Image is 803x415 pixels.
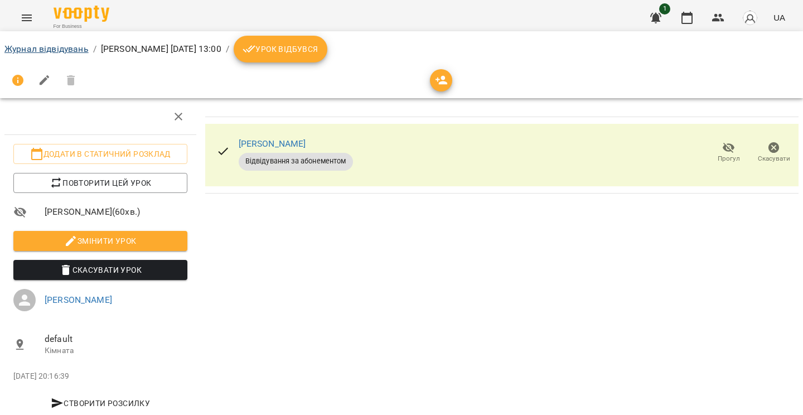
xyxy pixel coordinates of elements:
button: UA [769,7,790,28]
button: Скасувати Урок [13,260,187,280]
span: Додати в статичний розклад [22,147,178,161]
span: Створити розсилку [18,397,183,410]
span: UA [773,12,785,23]
a: [PERSON_NAME] [45,295,112,305]
span: Повторити цей урок [22,176,178,190]
a: [PERSON_NAME] [239,138,306,149]
span: Скасувати [758,154,790,163]
button: Скасувати [751,137,796,168]
span: Прогул [718,154,740,163]
button: Створити розсилку [13,393,187,413]
img: avatar_s.png [742,10,758,26]
p: Кімната [45,345,187,356]
span: For Business [54,23,109,30]
span: Відвідування за абонементом [239,156,353,166]
p: [PERSON_NAME] [DATE] 13:00 [101,42,221,56]
span: Урок відбувся [243,42,318,56]
span: Змінити урок [22,234,178,248]
li: / [93,42,96,56]
a: Журнал відвідувань [4,44,89,54]
img: Voopty Logo [54,6,109,22]
button: Урок відбувся [234,36,327,62]
button: Menu [13,4,40,31]
p: [DATE] 20:16:39 [13,371,187,382]
nav: breadcrumb [4,36,799,62]
li: / [226,42,229,56]
span: [PERSON_NAME] ( 60 хв. ) [45,205,187,219]
span: Скасувати Урок [22,263,178,277]
span: 1 [659,3,670,15]
button: Прогул [706,137,751,168]
button: Змінити урок [13,231,187,251]
button: Повторити цей урок [13,173,187,193]
button: Додати в статичний розклад [13,144,187,164]
span: default [45,332,187,346]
